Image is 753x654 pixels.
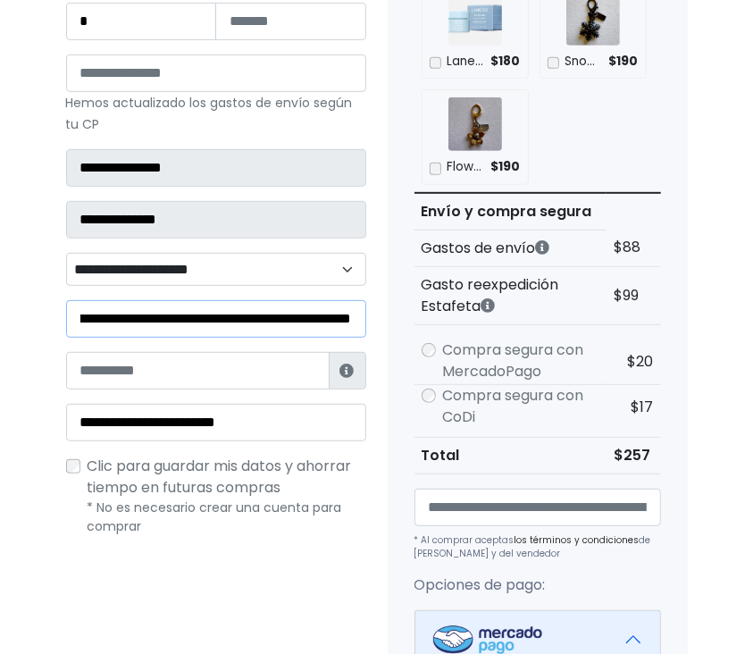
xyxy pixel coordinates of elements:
[414,574,661,596] p: Opciones de pago:
[443,340,599,382] label: Compra segura con MercadoPago
[607,266,661,324] td: $99
[447,53,485,71] p: Laneige mini water mask 10ml
[414,533,661,560] p: * Al comprar aceptas de [PERSON_NAME] y del vendedor
[340,364,355,378] i: Estafeta lo usará para ponerse en contacto en caso de tener algún problema con el envío
[632,397,654,417] span: $17
[88,499,366,536] p: * No es necesario crear una cuenta para comprar
[536,240,550,255] i: Los gastos de envío dependen de códigos postales. ¡Te puedes llevar más productos en un solo envío !
[607,230,661,266] td: $88
[515,533,640,547] a: los términos y condiciones
[414,266,607,324] th: Gasto reexpedición Estafeta
[491,158,521,176] span: $190
[66,94,353,133] small: Hemos actualizado los gastos de envío según tu CP
[433,625,542,654] img: Mercadopago Logo
[443,385,599,428] label: Compra segura con CoDi
[88,456,352,498] span: Clic para guardar mis datos y ahorrar tiempo en futuras compras
[414,437,607,474] th: Total
[481,298,496,313] i: Estafeta cobra este monto extra por ser un CP de difícil acceso
[607,437,661,474] td: $257
[628,351,654,372] span: $20
[565,53,603,71] p: Snow flake coach charm
[447,158,485,176] p: Flower charm
[414,230,607,266] th: Gastos de envío
[414,193,607,231] th: Envío y compra segura
[448,97,502,151] img: Flower charm
[609,53,639,71] span: $190
[491,53,521,71] span: $180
